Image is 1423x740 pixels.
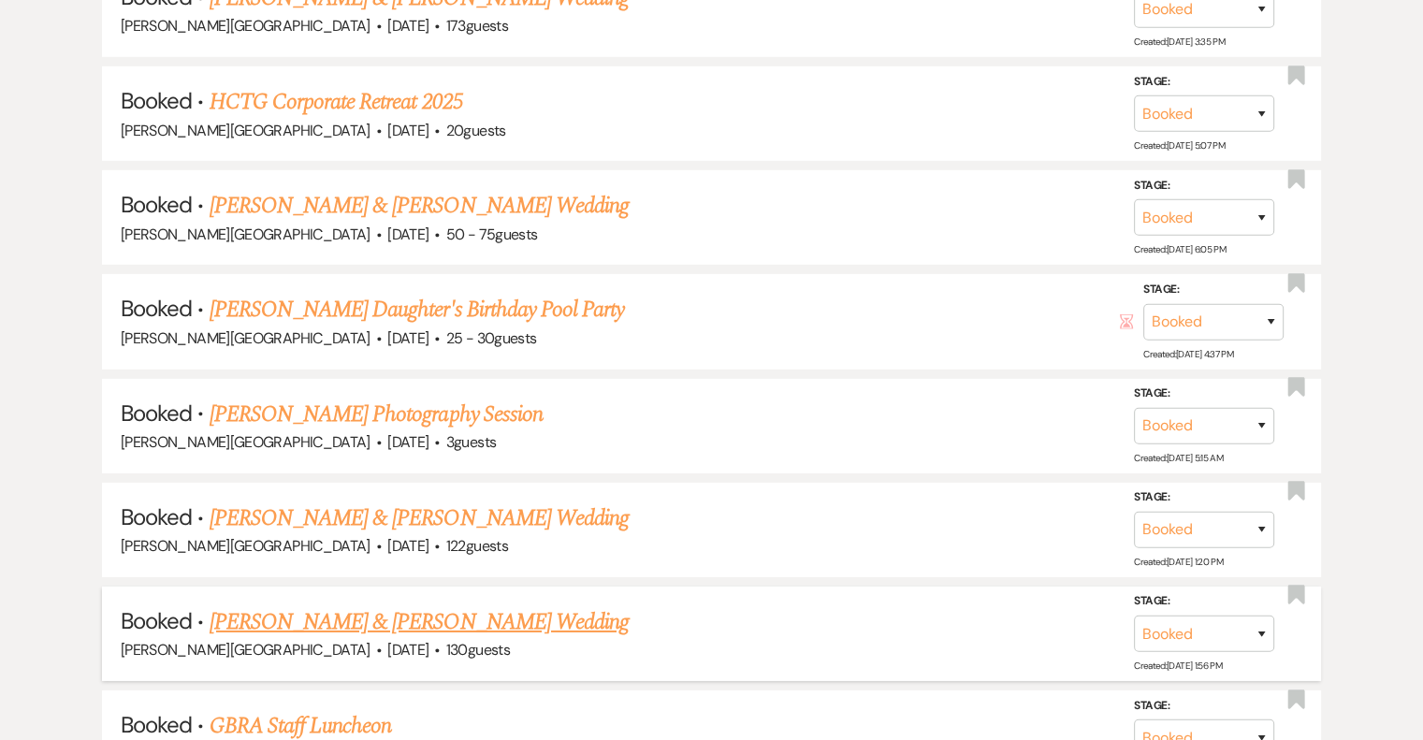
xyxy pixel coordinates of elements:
span: Created: [DATE] 3:35 PM [1134,36,1225,48]
span: [DATE] [387,16,428,36]
span: Booked [121,190,192,219]
a: [PERSON_NAME] & [PERSON_NAME] Wedding [210,189,629,223]
span: 20 guests [446,121,506,140]
a: [PERSON_NAME] Daughter's Birthday Pool Party [210,293,625,326]
span: Booked [121,502,192,531]
span: [DATE] [387,328,428,348]
label: Stage: [1134,71,1274,92]
span: Booked [121,86,192,115]
span: Booked [121,606,192,635]
span: Booked [121,294,192,323]
span: 122 guests [446,536,508,556]
span: [DATE] [387,432,428,452]
label: Stage: [1134,176,1274,196]
span: Created: [DATE] 4:37 PM [1143,347,1233,359]
span: Created: [DATE] 5:07 PM [1134,139,1225,152]
a: [PERSON_NAME] & [PERSON_NAME] Wedding [210,605,629,639]
span: [PERSON_NAME][GEOGRAPHIC_DATA] [121,640,370,660]
label: Stage: [1134,487,1274,508]
span: [PERSON_NAME][GEOGRAPHIC_DATA] [121,16,370,36]
a: HCTG Corporate Retreat 2025 [210,85,463,119]
a: [PERSON_NAME] Photography Session [210,398,543,431]
span: 173 guests [446,16,508,36]
span: Booked [121,710,192,739]
span: 130 guests [446,640,510,660]
span: [DATE] [387,536,428,556]
label: Stage: [1134,696,1274,717]
span: Booked [121,399,192,428]
span: [PERSON_NAME][GEOGRAPHIC_DATA] [121,328,370,348]
span: [PERSON_NAME][GEOGRAPHIC_DATA] [121,432,370,452]
span: [DATE] [387,640,428,660]
label: Stage: [1143,280,1284,300]
span: Created: [DATE] 6:05 PM [1134,243,1226,255]
span: Created: [DATE] 1:20 PM [1134,556,1223,568]
span: 50 - 75 guests [446,225,538,244]
span: [PERSON_NAME][GEOGRAPHIC_DATA] [121,536,370,556]
span: [PERSON_NAME][GEOGRAPHIC_DATA] [121,225,370,244]
span: [DATE] [387,225,428,244]
label: Stage: [1134,384,1274,404]
span: 3 guests [446,432,497,452]
label: Stage: [1134,591,1274,612]
a: [PERSON_NAME] & [PERSON_NAME] Wedding [210,501,629,535]
span: [DATE] [387,121,428,140]
span: Created: [DATE] 5:15 AM [1134,452,1223,464]
span: 25 - 30 guests [446,328,537,348]
span: Created: [DATE] 1:56 PM [1134,660,1222,672]
span: [PERSON_NAME][GEOGRAPHIC_DATA] [121,121,370,140]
